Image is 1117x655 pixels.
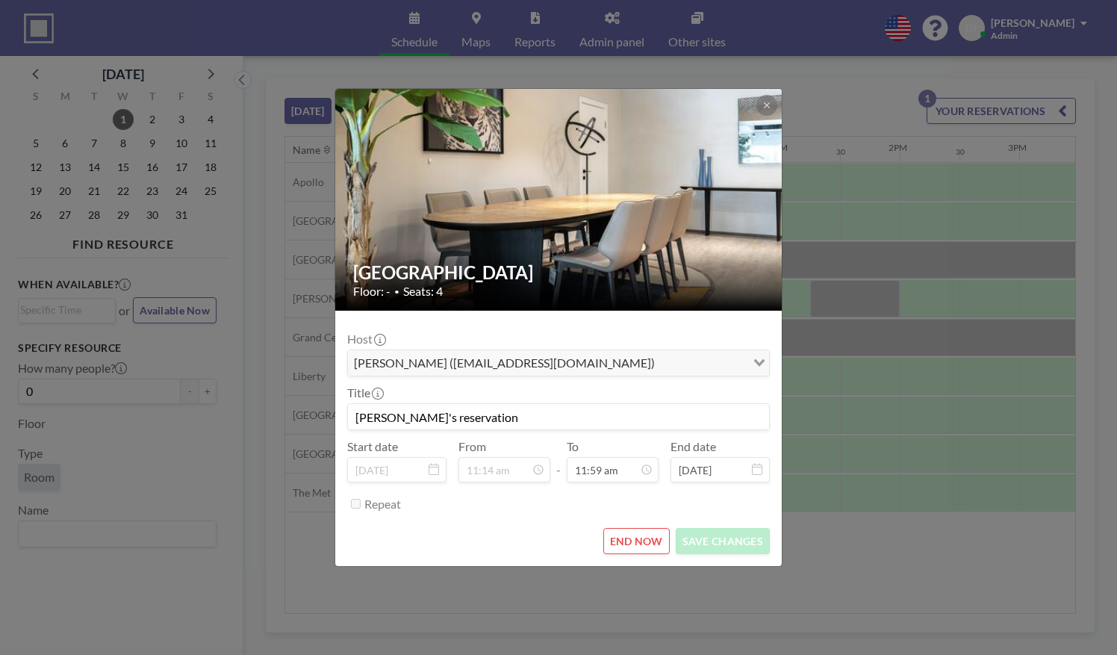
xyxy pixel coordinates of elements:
img: 537.jpg [335,51,783,350]
label: To [567,439,579,454]
div: Search for option [348,350,769,376]
label: Host [347,332,385,347]
span: • [394,286,399,297]
label: Repeat [364,497,401,512]
span: Floor: - [353,284,391,299]
span: Seats: 4 [403,284,443,299]
input: Search for option [659,353,744,373]
h2: [GEOGRAPHIC_DATA] [353,261,765,284]
span: - [556,444,561,477]
label: From [458,439,486,454]
button: END NOW [603,528,670,554]
label: End date [670,439,716,454]
label: Start date [347,439,398,454]
span: [PERSON_NAME] ([EMAIL_ADDRESS][DOMAIN_NAME]) [351,353,658,373]
button: SAVE CHANGES [676,528,770,554]
input: (No title) [348,404,769,429]
label: Title [347,385,382,400]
